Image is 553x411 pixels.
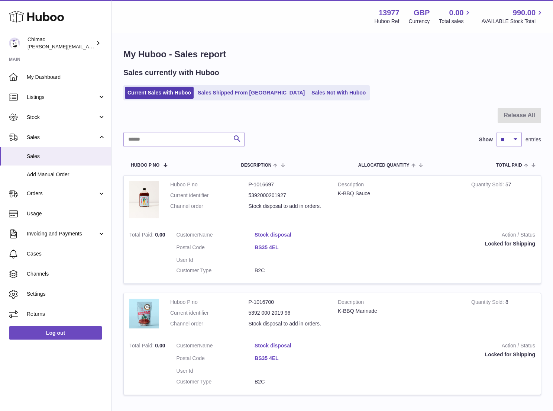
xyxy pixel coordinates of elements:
span: 0.00 [449,8,464,18]
dt: Current identifier [170,192,249,199]
strong: Quantity Sold [471,182,505,189]
a: Current Sales with Huboo [125,87,194,99]
dd: 5392000201927 [249,192,327,199]
div: Locked for Shipping [344,240,535,247]
span: Customer [177,343,199,349]
dd: Stock disposal to add in orders. [249,203,327,210]
dt: Customer Type [177,378,255,385]
span: Huboo P no [131,163,159,168]
span: 0.00 [155,343,165,349]
span: Sales [27,153,106,160]
span: Orders [27,190,98,197]
dt: Huboo P no [170,181,249,188]
span: Total paid [496,163,522,168]
dd: P-1016700 [249,299,327,306]
dd: 5392 000 2019 96 [249,309,327,317]
dd: Stock disposal to add in orders. [249,320,327,327]
strong: Action / Status [344,231,535,240]
span: Total sales [439,18,472,25]
a: 0.00 Total sales [439,8,472,25]
dt: Channel order [170,203,249,210]
strong: Total Paid [129,232,155,240]
strong: Total Paid [129,343,155,350]
strong: Description [338,181,460,190]
strong: GBP [414,8,430,18]
dt: Name [177,342,255,351]
a: BS35 4EL [255,244,333,251]
dt: Postal Code [177,244,255,253]
span: 990.00 [513,8,536,18]
dd: B2C [255,267,333,274]
span: Settings [27,290,106,298]
span: 0.00 [155,232,165,238]
td: 8 [466,293,541,337]
strong: 13977 [379,8,400,18]
img: 1729760108.jpg [129,181,159,218]
span: Listings [27,94,98,101]
span: Cases [27,250,106,257]
a: Sales Not With Huboo [309,87,368,99]
dt: User Id [177,367,255,375]
span: [PERSON_NAME][EMAIL_ADDRESS][DOMAIN_NAME] [28,44,149,49]
div: K-BBQ Sauce [338,190,460,197]
span: Sales [27,134,98,141]
dd: B2C [255,378,333,385]
dd: P-1016697 [249,181,327,188]
a: BS35 4EL [255,355,333,362]
span: AVAILABLE Stock Total [481,18,544,25]
strong: Action / Status [344,342,535,351]
img: ellen@chimac.ie [9,38,20,49]
h2: Sales currently with Huboo [123,68,219,78]
dt: Customer Type [177,267,255,274]
span: Customer [177,232,199,238]
a: 990.00 AVAILABLE Stock Total [481,8,544,25]
div: Currency [409,18,430,25]
div: Locked for Shipping [344,351,535,358]
dt: Current identifier [170,309,249,317]
a: Log out [9,326,102,340]
dt: Channel order [170,320,249,327]
strong: Quantity Sold [471,299,505,307]
span: Usage [27,210,106,217]
img: 1729760476.png [129,299,159,328]
span: Invoicing and Payments [27,230,98,237]
label: Show [479,136,493,143]
strong: Description [338,299,460,308]
dt: Name [177,231,255,240]
dt: Postal Code [177,355,255,364]
div: K-BBQ Marinade [338,308,460,315]
a: Stock disposal [255,231,333,238]
span: ALLOCATED Quantity [358,163,410,168]
span: Returns [27,311,106,318]
span: Channels [27,270,106,277]
dt: User Id [177,257,255,264]
td: 57 [466,176,541,226]
span: My Dashboard [27,74,106,81]
a: Stock disposal [255,342,333,349]
div: Chimac [28,36,94,50]
span: Description [241,163,271,168]
h1: My Huboo - Sales report [123,48,541,60]
dt: Huboo P no [170,299,249,306]
span: Stock [27,114,98,121]
div: Huboo Ref [375,18,400,25]
a: Sales Shipped From [GEOGRAPHIC_DATA] [195,87,307,99]
span: Add Manual Order [27,171,106,178]
span: entries [525,136,541,143]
